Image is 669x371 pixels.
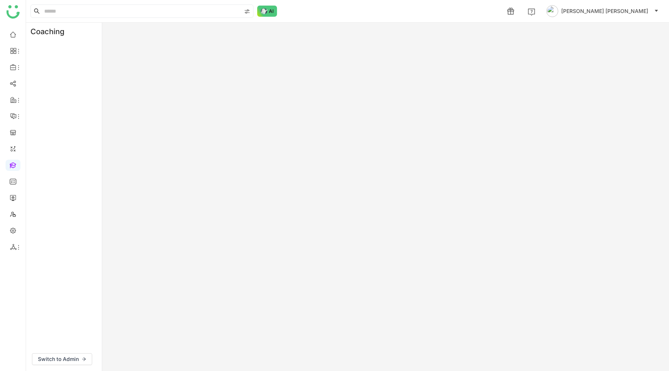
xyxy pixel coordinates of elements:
[528,8,535,16] img: help.svg
[244,9,250,14] img: search-type.svg
[38,355,79,363] span: Switch to Admin
[545,5,660,17] button: [PERSON_NAME] [PERSON_NAME]
[546,5,558,17] img: avatar
[561,7,648,15] span: [PERSON_NAME] [PERSON_NAME]
[32,353,92,365] button: Switch to Admin
[6,5,20,19] img: logo
[257,6,277,17] img: ask-buddy-normal.svg
[26,23,75,40] div: Coaching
